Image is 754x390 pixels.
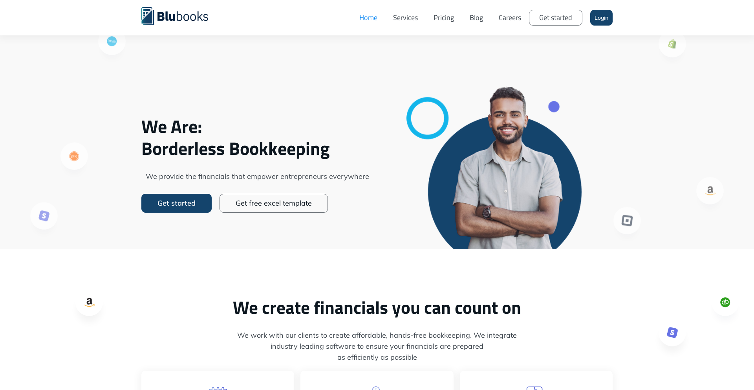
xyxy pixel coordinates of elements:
a: Login [590,10,613,26]
h2: We create financials you can count on [141,296,613,318]
span: We Are: [141,115,373,137]
a: Get free excel template [220,194,328,213]
span: industry leading software to ensure your financials are prepared [141,341,613,352]
a: Pricing [426,6,462,29]
span: We work with our clients to create affordable, hands-free bookkeeping. We integrate [141,330,613,341]
a: Blog [462,6,491,29]
span: We provide the financials that empower entrepreneurs everywhere [141,171,373,182]
a: Get started [529,10,582,26]
a: home [141,6,220,25]
a: Get started [141,194,212,213]
a: Home [351,6,385,29]
span: as efficiently as possible [141,352,613,363]
span: Borderless Bookkeeping [141,137,373,159]
a: Careers [491,6,529,29]
a: Services [385,6,426,29]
